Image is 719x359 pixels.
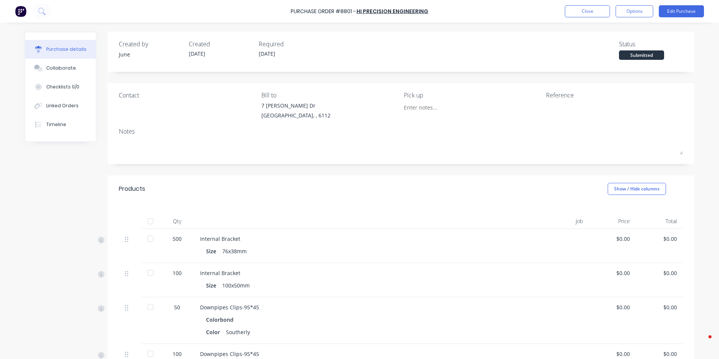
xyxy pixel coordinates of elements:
[642,269,677,277] div: $0.00
[608,183,666,195] button: Show / Hide columns
[166,350,188,358] div: 100
[119,184,145,193] div: Products
[595,303,630,311] div: $0.00
[46,84,79,90] div: Checklists 0/0
[356,8,428,15] a: Hi Precision Engineering
[693,333,711,351] iframe: Intercom live chat
[25,78,96,96] button: Checklists 0/0
[200,269,526,277] div: Internal Bracket
[15,6,26,17] img: Factory
[291,8,356,15] div: Purchase Order #8801 -
[200,235,526,243] div: Internal Bracket
[200,303,526,311] div: Downpipes Clips-95*45
[206,327,226,338] div: Color
[619,40,683,49] div: Status
[222,280,250,291] div: 100x50mm
[166,269,188,277] div: 100
[642,303,677,311] div: $0.00
[46,46,86,53] div: Purchase details
[25,96,96,115] button: Linked Orders
[200,350,526,358] div: Downpipes Clips-95*45
[261,111,331,119] div: [GEOGRAPHIC_DATA], , 6112
[166,235,188,243] div: 500
[404,102,472,113] input: Enter notes...
[119,50,183,58] div: June
[189,40,253,49] div: Created
[226,327,250,338] div: Southerly
[25,40,96,59] button: Purchase details
[261,102,331,110] div: 7 [PERSON_NAME] Dr
[46,121,66,128] div: Timeline
[46,65,76,71] div: Collaborate
[565,5,610,17] button: Close
[595,235,630,243] div: $0.00
[206,246,222,257] div: Size
[595,350,630,358] div: $0.00
[532,214,589,229] div: Job
[546,91,683,100] div: Reference
[119,91,256,100] div: Contact
[160,214,194,229] div: Qty
[119,40,183,49] div: Created by
[222,246,247,257] div: 76x38mm
[25,115,96,134] button: Timeline
[261,91,398,100] div: Bill to
[206,280,222,291] div: Size
[404,91,541,100] div: Pick up
[166,303,188,311] div: 50
[25,59,96,78] button: Collaborate
[119,127,683,136] div: Notes
[616,5,653,17] button: Options
[642,235,677,243] div: $0.00
[46,102,79,109] div: Linked Orders
[642,350,677,358] div: $0.00
[636,214,683,229] div: Total
[589,214,636,229] div: Price
[206,314,237,325] div: Colorbond
[659,5,704,17] button: Edit Purchase
[595,269,630,277] div: $0.00
[619,50,664,60] div: Submitted
[259,40,323,49] div: Required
